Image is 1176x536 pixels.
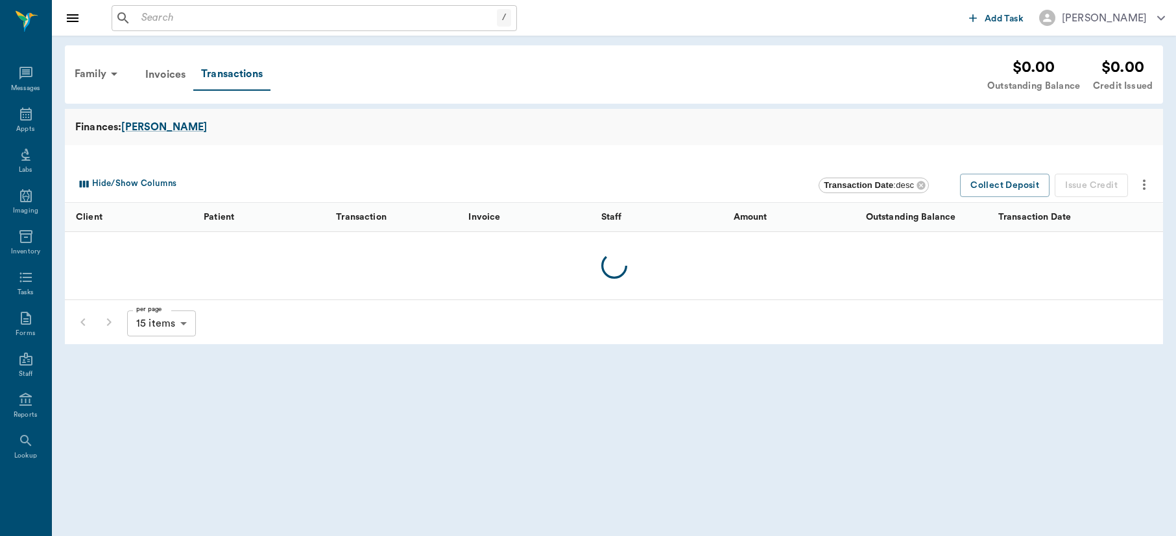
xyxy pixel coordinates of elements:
[1062,10,1147,26] div: [PERSON_NAME]
[197,203,330,232] div: Patient
[1142,208,1160,226] button: Sort
[13,206,38,216] div: Imaging
[19,165,32,175] div: Labs
[859,203,992,232] div: Outstanding Balance
[75,119,121,135] span: Finances:
[462,203,594,232] div: Invoice
[1029,6,1175,30] button: [PERSON_NAME]
[964,6,1029,30] button: Add Task
[998,199,1071,235] div: Transaction Date
[601,199,622,235] div: Staff
[987,56,1080,79] div: $0.00
[193,58,270,91] a: Transactions
[824,180,914,190] span: : desc
[67,58,130,89] div: Family
[468,199,500,235] div: Invoice
[16,329,35,338] div: Forms
[18,288,34,297] div: Tasks
[1055,180,1128,189] span: Sorry, you don`t have permission to do this. Please contact your admin for permission
[76,199,102,235] div: Client
[204,199,234,235] div: Patient
[73,174,180,194] button: Select columns
[336,199,387,235] div: Transaction
[992,203,1124,232] div: Transaction Date
[1093,79,1153,93] div: Credit Issued
[866,199,956,235] div: Outstanding Balance
[570,208,588,226] button: Sort
[835,208,853,226] button: Sort
[497,9,511,27] div: /
[65,203,197,232] div: Client
[121,119,207,135] a: [PERSON_NAME]
[967,208,985,226] button: Sort
[60,5,86,31] button: Close drawer
[702,208,721,226] button: Sort
[136,9,497,27] input: Search
[734,199,767,235] div: Amount
[595,203,727,232] div: Staff
[305,208,323,226] button: Sort
[136,305,162,314] label: per page
[1133,174,1155,196] button: more
[1093,56,1153,79] div: $0.00
[960,174,1050,198] button: Collect Deposit
[138,59,193,90] a: Invoices
[824,180,893,190] b: Transaction Date
[127,310,196,336] div: 15 items
[16,124,34,134] div: Appts
[437,208,455,226] button: Sort
[727,203,859,232] div: Amount
[11,84,41,93] div: Messages
[11,247,40,257] div: Inventory
[987,79,1080,93] div: Outstanding Balance
[1099,208,1118,226] button: Sort
[819,178,929,193] div: Transaction Date:desc
[330,203,462,232] div: Transaction
[173,208,191,226] button: Sort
